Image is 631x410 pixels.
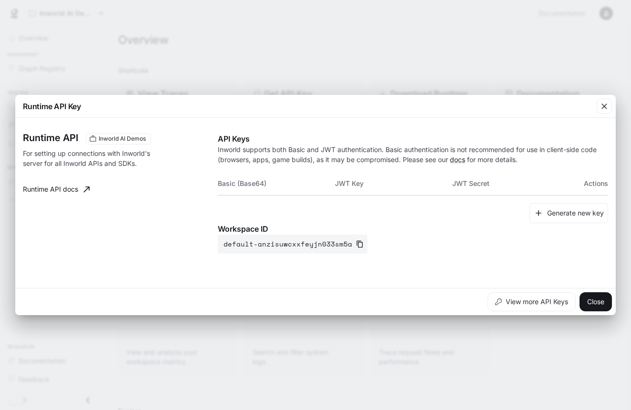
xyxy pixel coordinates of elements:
[86,133,151,144] div: These keys will apply to your current workspace only
[218,235,367,254] button: default-anzisuwcxxfeyjn033sm5a
[529,203,608,224] button: Generate new key
[95,134,150,143] span: Inworld AI Demos
[19,180,93,199] a: Runtime API docs
[569,172,608,195] th: Actions
[23,148,163,168] p: For setting up connections with Inworld's server for all Inworld APIs and SDKs.
[580,292,612,311] button: Close
[23,101,81,112] p: Runtime API Key
[23,133,78,143] h3: Runtime API
[218,133,608,144] p: API Keys
[218,223,608,235] p: Workspace ID
[218,144,608,164] p: Inworld supports both Basic and JWT authentication. Basic authentication is not recommended for u...
[335,172,452,195] th: JWT Key
[450,155,465,164] a: docs
[488,292,576,311] button: View more API Keys
[452,172,570,195] th: JWT Secret
[218,172,335,195] th: Basic (Base64)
